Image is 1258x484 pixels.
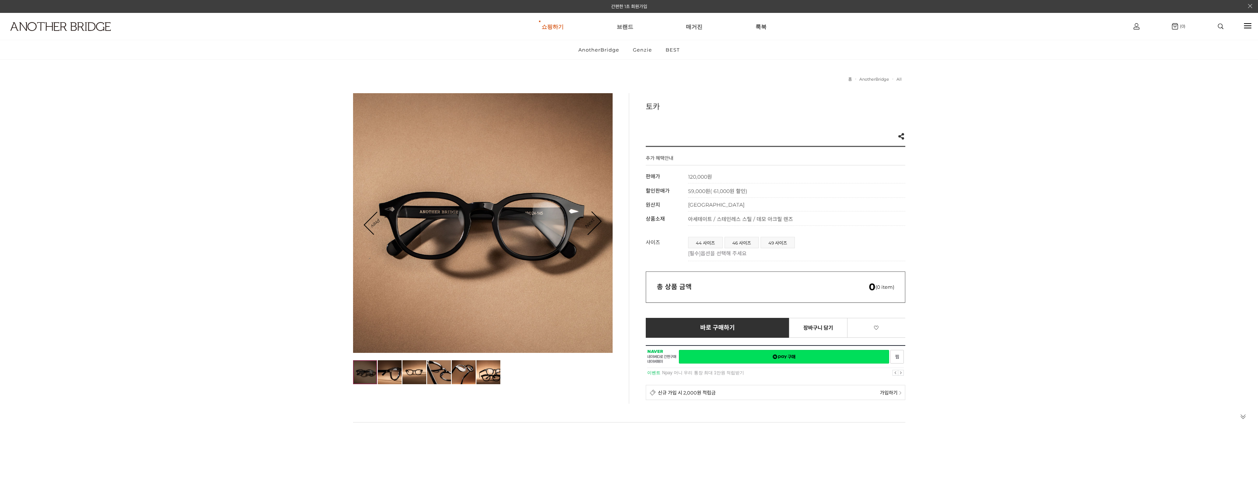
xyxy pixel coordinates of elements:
a: 49 사이즈 [761,237,794,248]
a: 44 사이즈 [688,237,722,248]
span: 원산지 [646,201,660,208]
a: BEST [659,40,686,59]
span: [GEOGRAPHIC_DATA] [688,201,744,208]
span: ( 61,000원 할인) [710,188,747,194]
a: (0) [1172,23,1185,29]
h4: 추가 혜택안내 [646,154,673,165]
img: npay_sp_more.png [899,391,901,395]
strong: 이벤트 [647,370,660,375]
a: 룩북 [755,13,767,40]
span: 할인판매가 [646,187,670,194]
img: cart [1134,23,1139,29]
p: [필수] [688,249,902,257]
img: logo [10,22,111,31]
img: d8a971c8d4098888606ba367a792ad14.jpg [353,93,613,353]
li: 46 사이즈 [725,237,759,248]
a: AnotherBridge [859,77,889,82]
li: 44 사이즈 [688,237,723,248]
span: 옵션을 선택해 주세요 [701,250,747,257]
a: Npay 머니 우리 통장 최대 1만원 적립받기 [662,370,744,375]
a: 쇼핑하기 [542,13,564,40]
img: cart [1172,23,1178,29]
a: logo [4,22,193,49]
a: 간편한 1초 회원가입 [611,4,647,9]
span: 상품소재 [646,215,665,222]
a: 새창 [679,350,889,364]
img: detail_membership.png [650,389,656,396]
a: 홈 [848,77,852,82]
strong: 120,000원 [688,173,712,180]
a: AnotherBridge [572,40,626,59]
th: 사이즈 [646,233,688,261]
span: (0 item) [869,284,894,290]
span: (0) [1178,24,1185,29]
a: 46 사이즈 [725,237,758,248]
span: 59,000원 [688,188,747,194]
a: All [896,77,902,82]
a: 브랜드 [617,13,633,40]
span: 가입하기 [880,389,898,396]
li: 49 사이즈 [761,237,795,248]
strong: 총 상품 금액 [657,283,692,291]
span: 바로 구매하기 [700,325,735,331]
a: Next [578,212,601,235]
img: d8a971c8d4098888606ba367a792ad14.jpg [353,360,377,384]
a: 신규 가입 시 2,000원 적립금 가입하기 [646,385,905,400]
h3: 토카 [646,101,905,112]
span: 아세테이트 / 스테인레스 스틸 / 데모 아크릴 렌즈 [688,216,793,222]
span: 신규 가입 시 2,000원 적립금 [658,389,716,396]
em: 0 [869,281,875,293]
a: 매거진 [686,13,702,40]
a: 바로 구매하기 [646,318,790,338]
img: search [1218,24,1223,29]
a: Prev [365,212,387,234]
a: 새창 [890,350,904,364]
a: Genzie [627,40,658,59]
a: 장바구니 담기 [789,318,848,338]
span: 판매가 [646,173,660,180]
